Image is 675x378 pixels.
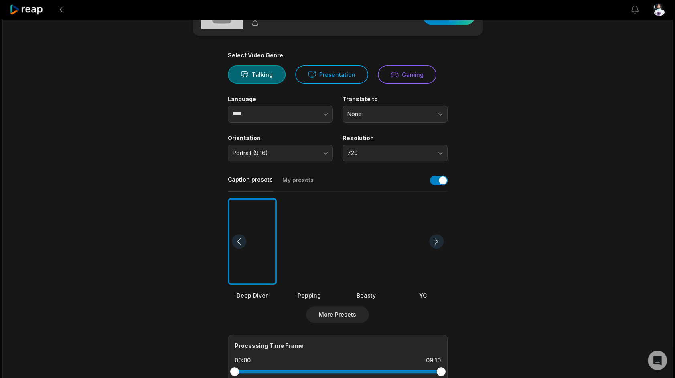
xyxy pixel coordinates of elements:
[343,106,448,123] button: None
[343,96,448,103] label: Translate to
[228,65,286,84] button: Talking
[282,176,314,191] button: My presets
[347,110,432,118] span: None
[378,65,436,84] button: Gaming
[648,351,667,370] div: Open Intercom Messenger
[306,306,369,323] button: More Presets
[228,135,333,142] label: Orientation
[228,176,273,191] button: Caption presets
[347,149,432,157] span: 720
[228,291,277,300] div: Deep Diver
[235,356,251,364] div: 00:00
[228,145,333,161] button: Portrait (9:16)
[235,341,441,350] div: Processing Time Frame
[228,52,448,59] div: Select Video Genre
[343,135,448,142] label: Resolution
[343,145,448,161] button: 720
[426,356,441,364] div: 09:10
[285,291,334,300] div: Popping
[399,291,448,300] div: YC
[342,291,391,300] div: Beasty
[233,149,317,157] span: Portrait (9:16)
[228,96,333,103] label: Language
[295,65,368,84] button: Presentation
